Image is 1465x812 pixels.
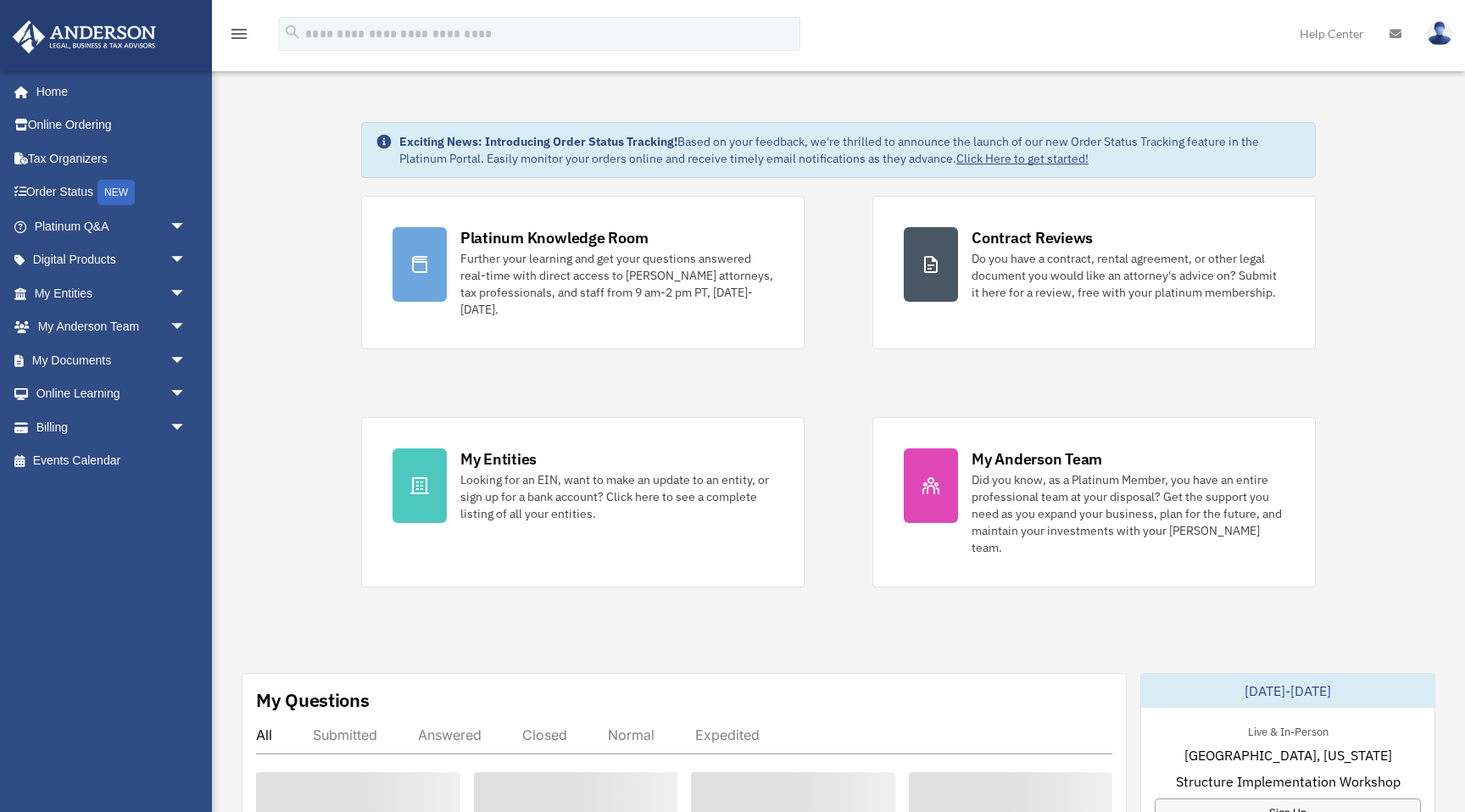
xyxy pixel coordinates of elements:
[170,410,203,445] span: arrow_drop_down
[872,196,1316,349] a: Contract Reviews Do you have a contract, rental agreement, or other legal document you would like...
[256,726,272,743] div: All
[1176,771,1401,792] span: Structure Implementation Workshop
[97,180,135,205] div: NEW
[12,410,212,444] a: Billingarrow_drop_down
[399,133,1301,167] div: Based on your feedback, we're thrilled to announce the launch of our new Order Status Tracking fe...
[460,250,773,318] div: Further your learning and get your questions answered real-time with direct access to [PERSON_NAM...
[608,726,655,743] div: Normal
[1184,745,1392,765] span: [GEOGRAPHIC_DATA], [US_STATE]
[972,471,1284,556] div: Did you know, as a Platinum Member, you have an entire professional team at your disposal? Get th...
[170,377,203,412] span: arrow_drop_down
[256,687,370,713] div: My Questions
[1427,21,1452,46] img: User Pic
[1141,674,1434,708] div: [DATE]-[DATE]
[170,343,203,378] span: arrow_drop_down
[8,20,161,53] img: Anderson Advisors Platinum Portal
[972,448,1102,470] div: My Anderson Team
[972,227,1093,248] div: Contract Reviews
[283,23,302,42] i: search
[229,24,249,44] i: menu
[522,726,567,743] div: Closed
[229,30,249,44] a: menu
[12,276,212,310] a: My Entitiesarrow_drop_down
[12,243,212,277] a: Digital Productsarrow_drop_down
[12,377,212,411] a: Online Learningarrow_drop_down
[12,444,212,478] a: Events Calendar
[12,343,212,377] a: My Documentsarrow_drop_down
[460,471,773,522] div: Looking for an EIN, want to make an update to an entity, or sign up for a bank account? Click her...
[170,276,203,311] span: arrow_drop_down
[418,726,482,743] div: Answered
[1234,721,1342,739] div: Live & In-Person
[972,250,1284,301] div: Do you have a contract, rental agreement, or other legal document you would like an attorney's ad...
[399,134,677,149] strong: Exciting News: Introducing Order Status Tracking!
[313,726,377,743] div: Submitted
[956,151,1089,166] a: Click Here to get started!
[12,310,212,344] a: My Anderson Teamarrow_drop_down
[872,417,1316,587] a: My Anderson Team Did you know, as a Platinum Member, you have an entire professional team at your...
[695,726,760,743] div: Expedited
[12,108,212,142] a: Online Ordering
[12,175,212,210] a: Order StatusNEW
[12,142,212,175] a: Tax Organizers
[170,310,203,345] span: arrow_drop_down
[361,417,805,587] a: My Entities Looking for an EIN, want to make an update to an entity, or sign up for a bank accoun...
[12,209,212,243] a: Platinum Q&Aarrow_drop_down
[460,448,537,470] div: My Entities
[460,227,649,248] div: Platinum Knowledge Room
[361,196,805,349] a: Platinum Knowledge Room Further your learning and get your questions answered real-time with dire...
[170,209,203,244] span: arrow_drop_down
[12,75,203,108] a: Home
[170,243,203,278] span: arrow_drop_down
